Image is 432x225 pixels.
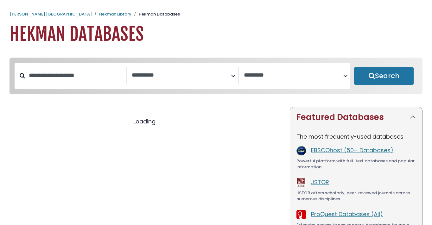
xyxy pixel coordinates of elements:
[25,70,126,81] input: Search database by title or keyword
[296,158,416,170] div: Powerful platform with full-text databases and popular information.
[132,72,231,79] textarea: Search
[99,11,131,17] a: Hekman Library
[10,117,282,126] div: Loading...
[296,132,416,141] p: The most frequently-used databases
[311,146,393,154] a: EBSCOhost (50+ Databases)
[311,210,383,218] a: ProQuest Databases (All)
[290,107,422,127] button: Featured Databases
[311,178,329,186] a: JSTOR
[354,67,414,85] button: Submit for Search Results
[10,11,422,17] nav: breadcrumb
[296,190,416,202] div: JSTOR offers scholarly, peer-reviewed journals across numerous disciplines.
[244,72,343,79] textarea: Search
[10,11,92,17] a: [PERSON_NAME][GEOGRAPHIC_DATA]
[10,58,422,94] nav: Search filters
[10,24,422,45] h1: Hekman Databases
[131,11,180,17] li: Hekman Databases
